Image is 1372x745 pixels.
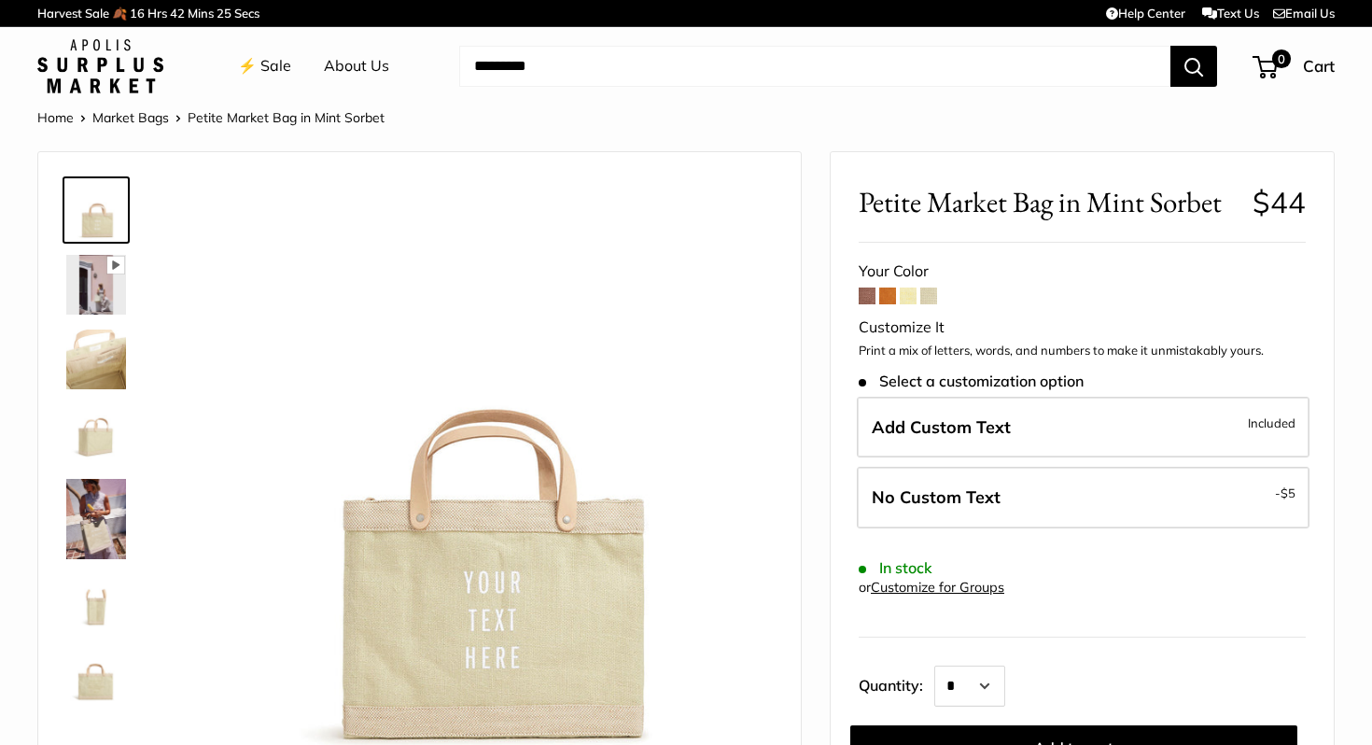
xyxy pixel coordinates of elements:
div: or [859,575,1004,600]
span: Secs [234,6,259,21]
span: No Custom Text [872,486,1001,508]
a: Market Bags [92,109,169,126]
p: Print a mix of letters, words, and numbers to make it unmistakably yours. [859,342,1306,360]
span: Hrs [147,6,167,21]
nav: Breadcrumb [37,105,385,130]
span: 16 [130,6,145,21]
img: Apolis: Surplus Market [37,39,163,93]
span: Cart [1303,56,1335,76]
a: Help Center [1106,6,1185,21]
a: Petite Market Bag in Mint Sorbet [63,176,130,244]
img: Petite Market Bag in Mint Sorbet [66,479,126,559]
input: Search... [459,46,1170,87]
span: In stock [859,559,932,577]
a: Petite Market Bag in Mint Sorbet [63,326,130,393]
img: Petite Market Bag in Mint Sorbet [66,404,126,464]
span: 0 [1272,49,1291,68]
img: description_Seal of authenticity printed on the backside of every bag. [66,649,126,709]
span: Petite Market Bag in Mint Sorbet [859,185,1239,219]
img: Petite Market Bag in Mint Sorbet [66,330,126,389]
label: Add Custom Text [857,397,1309,458]
img: Petite Market Bag in Mint Sorbet [66,180,126,240]
span: Select a customization option [859,372,1084,390]
span: Add Custom Text [872,416,1011,438]
div: Your Color [859,258,1306,286]
div: Customize It [859,314,1306,342]
label: Quantity: [859,660,934,707]
a: Customize for Groups [871,579,1004,596]
a: About Us [324,52,389,80]
a: description_Seal of authenticity printed on the backside of every bag. [63,645,130,712]
span: $5 [1281,485,1295,500]
img: Petite Market Bag in Mint Sorbet [66,255,126,315]
span: Included [1248,412,1295,434]
a: Email Us [1273,6,1335,21]
span: Petite Market Bag in Mint Sorbet [188,109,385,126]
label: Leave Blank [857,467,1309,528]
span: - [1275,482,1295,504]
a: ⚡️ Sale [238,52,291,80]
button: Search [1170,46,1217,87]
img: Petite Market Bag in Mint Sorbet [66,574,126,634]
a: Text Us [1202,6,1259,21]
a: Petite Market Bag in Mint Sorbet [63,401,130,468]
span: 25 [217,6,231,21]
a: Petite Market Bag in Mint Sorbet [63,475,130,563]
a: 0 Cart [1254,51,1335,81]
a: Petite Market Bag in Mint Sorbet [63,251,130,318]
a: Home [37,109,74,126]
span: $44 [1253,184,1306,220]
span: Mins [188,6,214,21]
span: 42 [170,6,185,21]
a: Petite Market Bag in Mint Sorbet [63,570,130,638]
